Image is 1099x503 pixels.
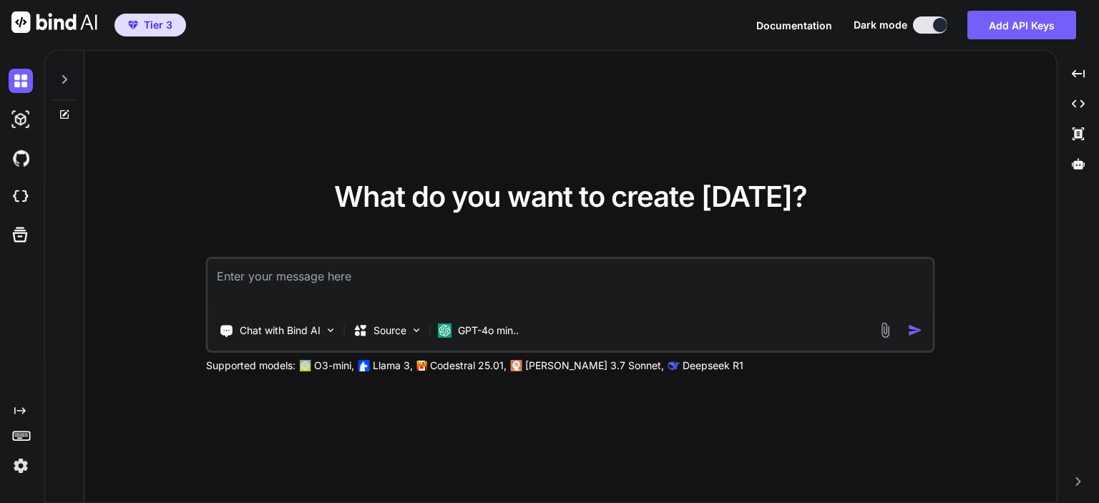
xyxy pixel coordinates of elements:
img: darkChat [9,69,33,93]
p: Llama 3, [373,358,413,373]
p: Deepseek R1 [683,358,743,373]
img: cloudideIcon [9,185,33,209]
img: claude [511,360,522,371]
span: Tier 3 [144,18,172,32]
img: claude [668,360,680,371]
img: Pick Tools [325,324,337,336]
img: Llama2 [358,360,370,371]
span: Dark mode [854,18,907,32]
span: What do you want to create [DATE]? [334,179,807,214]
span: Documentation [756,19,832,31]
img: attachment [877,322,894,338]
p: Supported models: [206,358,295,373]
p: Codestral 25.01, [430,358,507,373]
img: Pick Models [411,324,423,336]
img: darkAi-studio [9,107,33,132]
p: Chat with Bind AI [240,323,321,338]
p: [PERSON_NAME] 3.7 Sonnet, [525,358,664,373]
img: GPT-4 [300,360,311,371]
img: Mistral-AI [417,361,427,371]
p: O3-mini, [314,358,354,373]
img: Bind AI [11,11,97,33]
img: premium [128,21,138,29]
img: GPT-4o mini [438,323,452,338]
p: Source [373,323,406,338]
p: GPT-4o min.. [458,323,519,338]
button: Documentation [756,18,832,33]
img: githubDark [9,146,33,170]
img: settings [9,454,33,478]
button: Add API Keys [967,11,1076,39]
img: icon [908,323,923,338]
button: premiumTier 3 [114,14,186,36]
